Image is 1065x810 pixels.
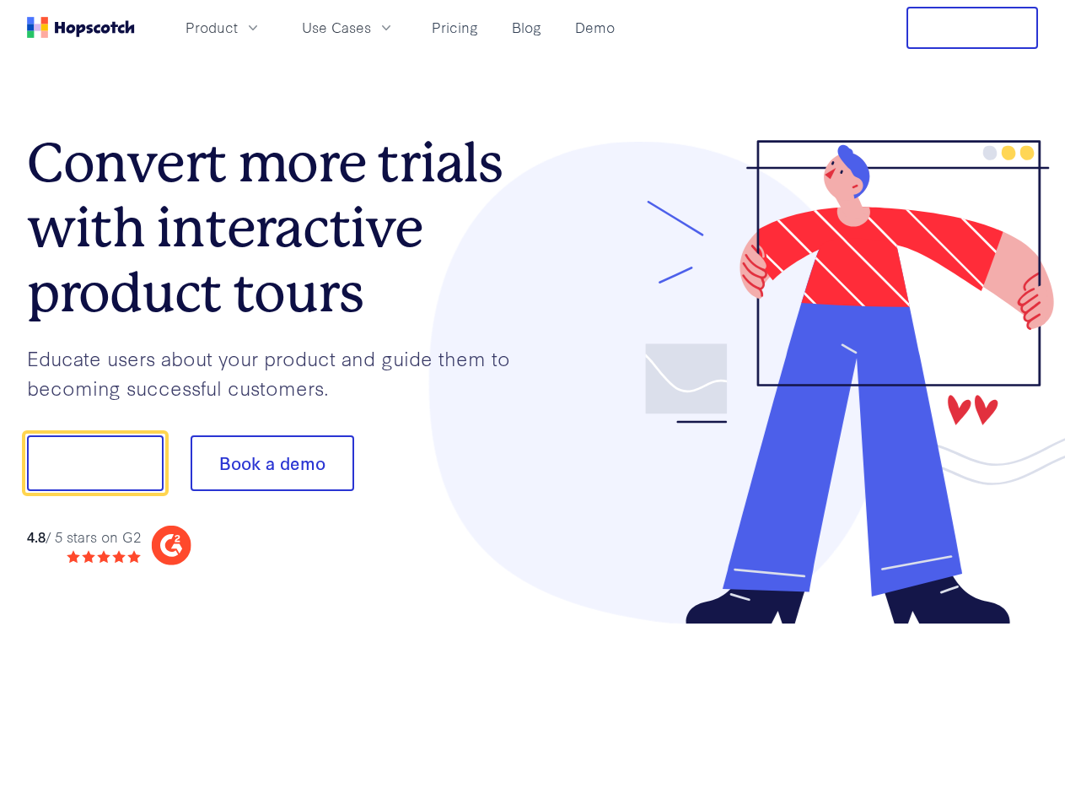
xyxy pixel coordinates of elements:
a: Pricing [425,13,485,41]
button: Free Trial [906,7,1038,49]
p: Educate users about your product and guide them to becoming successful customers. [27,343,533,402]
button: Product [175,13,272,41]
button: Book a demo [191,435,354,491]
button: Show me! [27,435,164,491]
div: / 5 stars on G2 [27,526,141,548]
button: Use Cases [292,13,405,41]
a: Demo [568,13,621,41]
span: Product [186,17,238,38]
a: Blog [505,13,548,41]
span: Use Cases [302,17,371,38]
strong: 4.8 [27,526,46,546]
a: Home [27,17,135,38]
h1: Convert more trials with interactive product tours [27,131,533,325]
